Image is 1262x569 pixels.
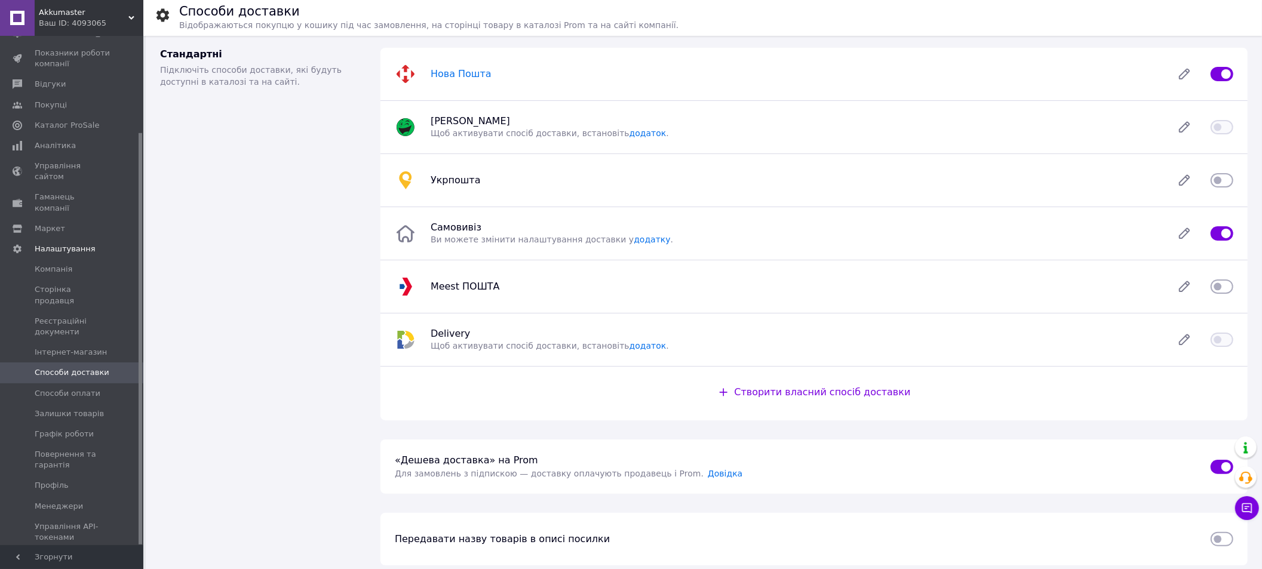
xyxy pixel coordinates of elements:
[179,20,678,30] span: Відображаються покупцю у кошику під час замовлення, на сторінці товару в каталозі Prom та на сайт...
[35,316,110,337] span: Реєстраційні документи
[734,386,910,398] span: Створити власний спосіб доставки
[431,328,470,339] span: Delivery
[431,174,481,186] span: Укрпошта
[630,341,667,350] a: додаток
[39,7,128,18] span: Akkumaster
[35,48,110,69] span: Показники роботи компанії
[630,128,667,138] a: додаток
[35,388,100,399] span: Способи оплати
[395,454,538,466] span: «Дешева доставка» на Prom
[35,367,109,378] span: Способи доставки
[35,429,94,439] span: Графік роботи
[431,68,492,79] span: Нова Пошта
[395,533,610,545] span: Передавати назву товарів в описі посилки
[35,449,110,470] span: Повернення та гарантія
[35,244,96,254] span: Налаштування
[35,120,99,131] span: Каталог ProSale
[395,469,704,478] span: Для замовлень з підпискою — доставку оплачують продавець і Prom .
[35,480,69,491] span: Профіль
[35,347,107,358] span: Інтернет-магазин
[35,223,65,234] span: Маркет
[179,4,300,19] h1: Способи доставки
[35,192,110,213] span: Гаманець компанії
[160,48,222,60] span: Стандартні
[39,18,143,29] div: Ваш ID: 4093065
[634,235,670,244] a: додатку
[1235,496,1259,520] button: Чат з покупцем
[35,501,83,512] span: Менеджери
[35,79,66,90] span: Відгуки
[431,341,669,350] span: Щоб активувати спосіб доставки, встановіть .
[431,128,669,138] span: Щоб активувати спосіб доставки, встановіть .
[35,264,72,275] span: Компанія
[35,521,110,543] span: Управління API-токенами
[431,281,500,292] span: Meest ПОШТА
[708,469,742,478] a: Довідка
[35,100,67,110] span: Покупці
[431,235,673,244] span: Ви можете змінити налаштування доставки у .
[35,161,110,182] span: Управління сайтом
[431,222,481,233] span: Самовивіз
[431,115,510,127] span: [PERSON_NAME]
[35,408,104,419] span: Залишки товарів
[160,65,342,87] span: Підключіть способи доставки, які будуть доступні в каталозі та на сайті.
[35,140,76,151] span: Аналітика
[35,284,110,306] span: Сторінка продавця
